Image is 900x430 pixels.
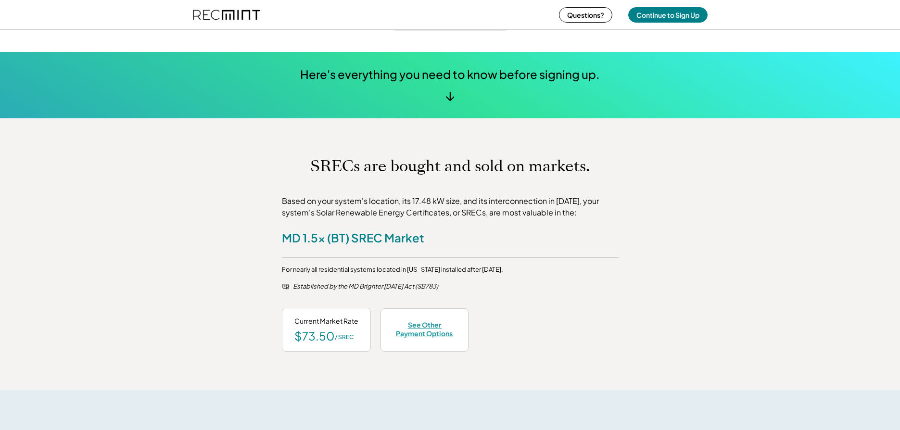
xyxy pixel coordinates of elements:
div: MD 1.5x (BT) SREC Market [282,230,424,245]
div: ↓ [445,88,455,102]
div: $73.50 [294,330,335,341]
div: Established by the MD Brighter [DATE] Act (SB783) [293,282,619,291]
div: Here's everything you need to know before signing up. [300,66,600,83]
button: Questions? [559,7,612,23]
div: Based on your system's location, its 17.48 kW size, and its interconnection in [DATE], your syste... [282,195,619,218]
img: recmint-logotype%403x%20%281%29.jpeg [193,2,260,27]
div: See Other Payment Options [393,320,456,338]
button: Continue to Sign Up [628,7,708,23]
div: / SREC [335,333,354,341]
div: Current Market Rate [294,316,358,326]
h1: SRECs are bought and sold on markets. [310,157,590,176]
div: For nearly all residential systems located in [US_STATE] installed after [DATE]. [282,265,503,275]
